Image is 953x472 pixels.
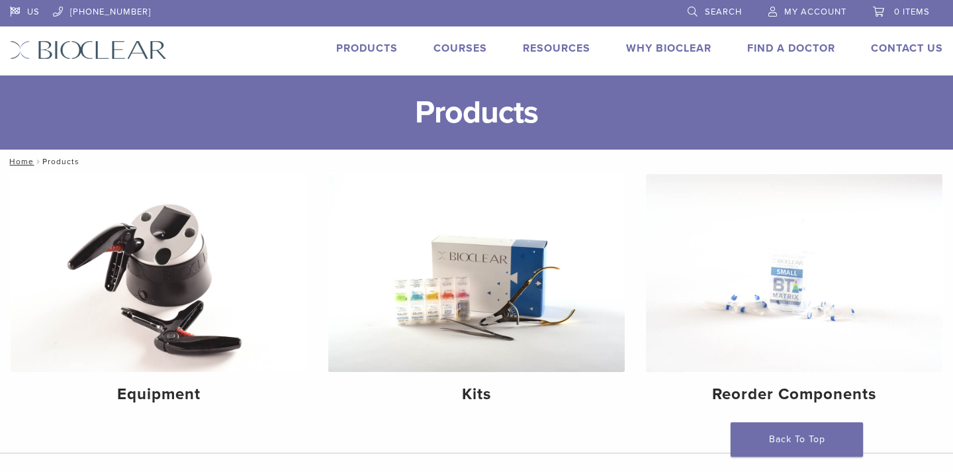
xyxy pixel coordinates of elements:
[784,7,846,17] span: My Account
[646,174,942,372] img: Reorder Components
[328,174,625,415] a: Kits
[339,383,614,406] h4: Kits
[731,422,863,457] a: Back To Top
[646,174,942,415] a: Reorder Components
[747,42,835,55] a: Find A Doctor
[10,40,167,60] img: Bioclear
[626,42,711,55] a: Why Bioclear
[328,174,625,372] img: Kits
[871,42,943,55] a: Contact Us
[433,42,487,55] a: Courses
[657,383,932,406] h4: Reorder Components
[21,383,296,406] h4: Equipment
[523,42,590,55] a: Resources
[894,7,930,17] span: 0 items
[705,7,742,17] span: Search
[11,174,307,415] a: Equipment
[34,158,42,165] span: /
[336,42,398,55] a: Products
[11,174,307,372] img: Equipment
[5,157,34,166] a: Home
